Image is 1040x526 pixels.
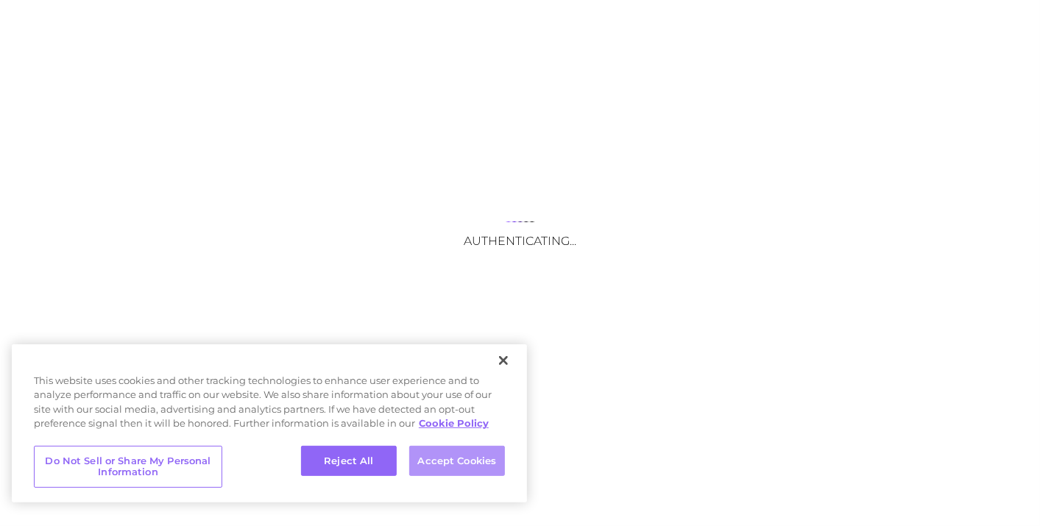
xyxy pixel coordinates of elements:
[12,374,527,438] div: This website uses cookies and other tracking technologies to enhance user experience and to analy...
[12,344,527,502] div: Privacy
[419,417,489,429] a: More information about your privacy, opens in a new tab
[301,446,397,477] button: Reject All
[373,234,668,248] h3: Authenticating...
[487,344,520,377] button: Close
[12,344,527,502] div: Cookie banner
[409,446,505,477] button: Accept Cookies
[34,446,222,488] button: Do Not Sell or Share My Personal Information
